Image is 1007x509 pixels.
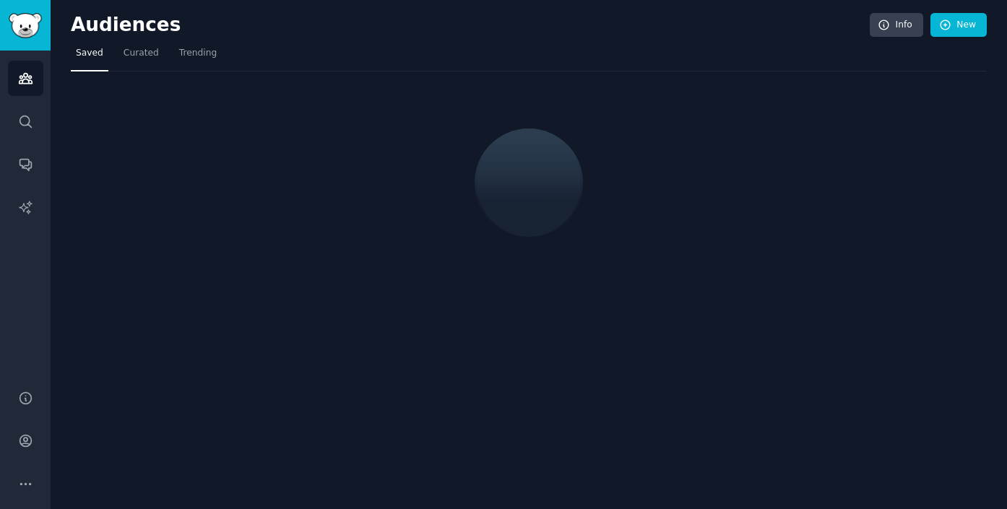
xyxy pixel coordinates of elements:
img: GummySearch logo [9,13,42,38]
a: Saved [71,42,108,71]
span: Saved [76,47,103,60]
a: Info [870,13,923,38]
a: Curated [118,42,164,71]
h2: Audiences [71,14,870,37]
span: Curated [124,47,159,60]
a: New [930,13,987,38]
span: Trending [179,47,217,60]
a: Trending [174,42,222,71]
